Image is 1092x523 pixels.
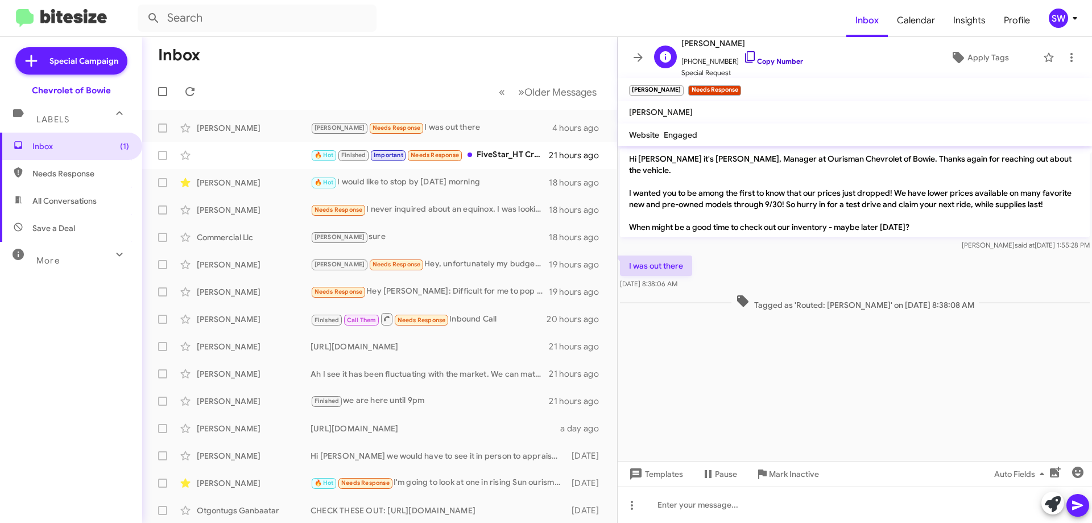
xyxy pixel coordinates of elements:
[692,464,746,484] button: Pause
[197,314,311,325] div: [PERSON_NAME]
[618,464,692,484] button: Templates
[197,450,311,462] div: [PERSON_NAME]
[629,85,684,96] small: [PERSON_NAME]
[373,261,421,268] span: Needs Response
[315,397,340,405] span: Finished
[315,479,334,487] span: 🔥 Hot
[549,368,608,380] div: 21 hours ago
[347,316,377,324] span: Call Them
[120,141,129,152] span: (1)
[549,341,608,352] div: 21 hours ago
[197,232,311,243] div: Commercial Llc
[549,286,608,298] div: 19 hours ago
[549,259,608,270] div: 19 hours ago
[197,341,311,352] div: [PERSON_NAME]
[547,314,608,325] div: 20 hours ago
[681,67,803,79] span: Special Request
[311,341,549,352] div: [URL][DOMAIN_NAME]
[398,316,446,324] span: Needs Response
[32,168,129,179] span: Needs Response
[944,4,995,37] a: Insights
[311,368,549,380] div: Ah I see it has been fluctuating with the market. We can match the price you saw, and probably do...
[549,150,608,161] div: 21 hours ago
[311,149,549,162] div: FiveStar_HT Crn [DATE] $3.8 +0.25 Crn [DATE] $3.8 +0.25 Bns [DATE] $9.49 -12.0 Bns [DATE] $9.49 -...
[518,85,524,99] span: »
[492,80,512,104] button: Previous
[197,177,311,188] div: [PERSON_NAME]
[311,230,549,244] div: sure
[311,312,547,326] div: Inbound Call
[995,4,1039,37] a: Profile
[549,396,608,407] div: 21 hours ago
[560,423,608,434] div: a day ago
[846,4,888,37] a: Inbox
[549,232,608,243] div: 18 hours ago
[197,122,311,134] div: [PERSON_NAME]
[746,464,828,484] button: Mark Inactive
[315,261,365,268] span: [PERSON_NAME]
[36,256,60,266] span: More
[311,394,549,407] div: we are here until 9pm
[552,122,608,134] div: 4 hours ago
[681,36,803,50] span: [PERSON_NAME]
[994,464,1049,484] span: Auto Fields
[32,223,75,234] span: Save a Deal
[620,279,677,288] span: [DATE] 8:38:06 AM
[524,86,597,98] span: Older Messages
[197,286,311,298] div: [PERSON_NAME]
[620,149,1090,237] p: Hi [PERSON_NAME] it's [PERSON_NAME], Manager at Ourisman Chevrolet of Bowie. Thanks again for rea...
[311,176,549,189] div: I would like to stop by [DATE] morning
[373,124,421,131] span: Needs Response
[341,479,390,487] span: Needs Response
[315,179,334,186] span: 🔥 Hot
[681,50,803,67] span: [PHONE_NUMBER]
[499,85,505,99] span: «
[197,396,311,407] div: [PERSON_NAME]
[743,57,803,65] a: Copy Number
[1049,9,1068,28] div: SW
[549,204,608,216] div: 18 hours ago
[138,5,377,32] input: Search
[411,151,459,159] span: Needs Response
[311,258,549,271] div: Hey, unfortunately my budget is $34500 max.
[197,259,311,270] div: [PERSON_NAME]
[493,80,603,104] nav: Page navigation example
[197,204,311,216] div: [PERSON_NAME]
[15,47,127,75] a: Special Campaign
[629,130,659,140] span: Website
[315,206,363,213] span: Needs Response
[566,505,608,516] div: [DATE]
[197,423,311,434] div: [PERSON_NAME]
[566,450,608,462] div: [DATE]
[715,464,737,484] span: Pause
[921,47,1037,68] button: Apply Tags
[315,233,365,241] span: [PERSON_NAME]
[197,368,311,380] div: [PERSON_NAME]
[1039,9,1079,28] button: SW
[315,288,363,295] span: Needs Response
[197,505,311,516] div: Otgontugs Ganbaatar
[49,55,118,67] span: Special Campaign
[311,505,566,516] div: CHECK THESE OUT: [URL][DOMAIN_NAME]
[197,477,311,489] div: [PERSON_NAME]
[566,477,608,489] div: [DATE]
[967,47,1009,68] span: Apply Tags
[962,241,1090,249] span: [PERSON_NAME] [DATE] 1:55:28 PM
[731,294,979,311] span: Tagged as 'Routed: [PERSON_NAME]' on [DATE] 8:38:08 AM
[32,141,129,152] span: Inbox
[888,4,944,37] a: Calendar
[311,450,566,462] div: Hi [PERSON_NAME] we would have to see it in person to appraise it, are you able to stop by [DATE]
[985,464,1058,484] button: Auto Fields
[769,464,819,484] span: Mark Inactive
[549,177,608,188] div: 18 hours ago
[315,151,334,159] span: 🔥 Hot
[32,195,97,207] span: All Conversations
[36,114,69,125] span: Labels
[158,46,200,64] h1: Inbox
[32,85,111,96] div: Chevrolet of Bowie
[620,256,692,276] p: I was out there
